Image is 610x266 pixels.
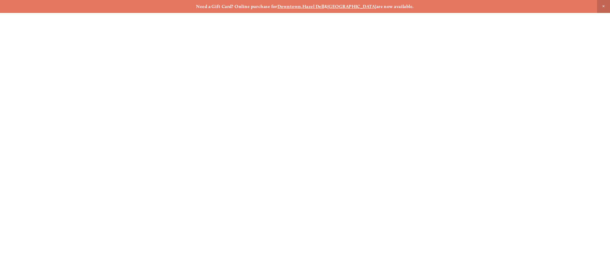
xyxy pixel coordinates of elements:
[327,4,376,9] a: [GEOGRAPHIC_DATA]
[324,4,327,9] strong: &
[277,4,301,9] a: Downtown
[302,4,324,9] a: Hazel Dell
[301,4,302,9] strong: ,
[196,4,277,9] strong: Need a Gift Card? Online purchase for
[376,4,414,9] strong: are now available.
